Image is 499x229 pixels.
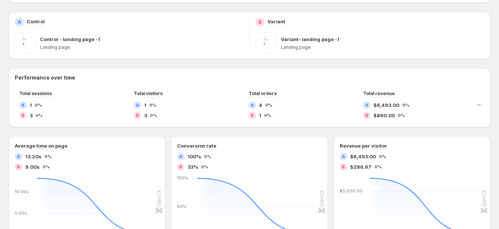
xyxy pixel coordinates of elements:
p: Control [27,18,45,25]
p: Landing page [281,44,484,50]
span: 13.20s [25,153,41,160]
h2: B [259,19,262,25]
h2: B [136,113,139,118]
h2: A [21,103,24,107]
span: 0% [402,103,409,107]
text: 5.00s [15,211,27,216]
img: Control - landing page -1 [15,33,36,53]
span: 1 [144,101,146,109]
span: 1 [30,101,32,109]
span: 3 [144,112,147,119]
span: 1 [259,112,261,119]
span: $6,493.00 [373,101,399,109]
h2: B [365,113,368,118]
span: 100% [187,153,201,160]
span: Total sessions [19,91,52,96]
span: $860.00 [373,112,395,119]
span: 0% [36,113,43,118]
span: 0% [44,154,51,159]
span: 0% [265,103,272,107]
img: Variant- landing page -1 [256,33,276,53]
h2: B [251,113,254,118]
span: 4 [259,101,262,109]
h2: A [251,103,254,107]
h3: Revenue per visitor [340,142,387,149]
h2: A [179,154,182,159]
p: Landing page [40,44,243,50]
span: Total revenue [363,91,395,96]
h2: A [136,103,139,107]
span: 0% [43,165,50,169]
span: 3 [30,112,33,119]
button: Expand chart [474,99,484,110]
h2: B [21,113,24,118]
text: $5,000.00 [340,188,362,193]
span: 0% [149,103,156,107]
h2: B [342,165,345,169]
h3: Average time on page [15,142,67,149]
span: 0% [375,165,382,169]
span: 9.00s [25,163,40,171]
span: 33% [187,163,198,171]
h2: A [342,154,345,159]
h3: Conversion rate [177,142,216,149]
span: 0% [398,113,405,118]
span: 0% [150,113,157,118]
h2: B [17,165,20,169]
text: 100% [177,175,188,181]
p: Variant [267,18,285,25]
span: $286.67 [350,163,372,171]
span: 0% [201,165,208,169]
h2: Performance over time [15,74,484,81]
span: 0% [35,103,42,107]
p: Control - landing page -1 [40,36,100,43]
text: 50% [177,204,186,209]
span: 0% [264,113,271,118]
p: Variant- landing page -1 [281,36,339,43]
h2: A [18,19,21,25]
span: Total visitors [134,91,163,96]
span: 0% [379,154,386,159]
h2: A [365,103,368,107]
h2: A [17,154,20,159]
span: 0% [204,154,211,159]
text: 10.00s [15,189,29,194]
span: $6,493.00 [350,153,376,160]
h2: B [179,165,182,169]
span: Total orders [249,91,277,96]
